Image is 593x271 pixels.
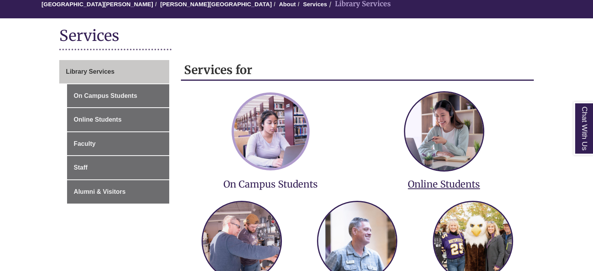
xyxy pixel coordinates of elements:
a: Library Services [59,60,169,83]
a: services for online students Online Students [363,85,525,190]
h3: On Campus Students [190,178,352,190]
a: Faculty [67,132,169,156]
h2: Services for [181,60,534,81]
img: services for on campus students [232,92,310,170]
a: [PERSON_NAME][GEOGRAPHIC_DATA] [160,1,272,7]
h1: Services [59,26,534,47]
a: [GEOGRAPHIC_DATA][PERSON_NAME] [41,1,153,7]
h3: Online Students [363,178,525,190]
span: Library Services [66,68,115,75]
a: Services [303,1,327,7]
div: Guide Page Menu [59,60,169,204]
a: Online Students [67,108,169,131]
a: Alumni & Visitors [67,180,169,204]
a: On Campus Students [67,84,169,108]
a: Staff [67,156,169,179]
img: services for online students [405,92,483,170]
a: services for on campus students On Campus Students [190,85,352,190]
a: About [279,1,296,7]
